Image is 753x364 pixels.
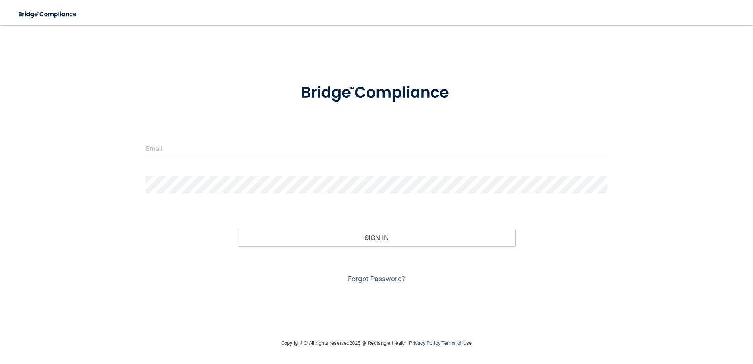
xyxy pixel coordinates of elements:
[285,72,468,113] img: bridge_compliance_login_screen.278c3ca4.svg
[238,229,515,246] button: Sign In
[12,6,84,22] img: bridge_compliance_login_screen.278c3ca4.svg
[409,340,440,346] a: Privacy Policy
[348,275,405,283] a: Forgot Password?
[441,340,472,346] a: Terms of Use
[146,139,608,157] input: Email
[233,331,520,356] div: Copyright © All rights reserved 2025 @ Rectangle Health | |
